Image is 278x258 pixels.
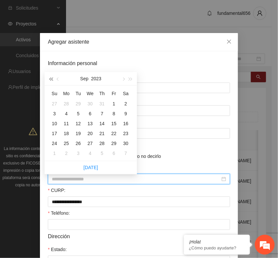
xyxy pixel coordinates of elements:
div: 5 [74,110,82,118]
td: 2023-09-22 [108,129,120,138]
td: 2023-10-03 [72,148,84,158]
th: Th [96,88,108,99]
div: 29 [110,139,118,147]
div: 29 [74,100,82,108]
td: 2023-08-27 [49,99,60,109]
div: 7 [122,149,130,157]
label: Teléfono: [48,209,70,217]
div: 16 [122,120,130,128]
td: 2023-09-05 [72,109,84,119]
th: Fr [108,88,120,99]
div: 5 [98,149,106,157]
input: Fecha de nacimiento: [52,175,220,183]
td: 2023-10-02 [60,148,72,158]
td: 2023-09-06 [84,109,96,119]
th: Mo [60,88,72,99]
div: Agregar asistente [48,38,230,46]
div: 14 [98,120,106,128]
th: Tu [72,88,84,99]
input: Apellido 2: [48,128,230,139]
td: 2023-09-24 [49,138,60,148]
input: Apellido 1: [48,105,230,116]
div: 25 [62,139,70,147]
th: Su [49,88,60,99]
td: 2023-09-15 [108,119,120,129]
div: 3 [51,110,58,118]
textarea: Escriba su mensaje y pulse “Intro” [3,180,126,203]
div: 30 [86,100,94,108]
input: Teléfono: [48,219,230,230]
div: 21 [98,129,106,137]
td: 2023-09-25 [60,138,72,148]
td: 2023-09-29 [108,138,120,148]
div: 6 [110,149,118,157]
div: 22 [110,129,118,137]
td: 2023-09-02 [120,99,132,109]
td: 2023-09-01 [108,99,120,109]
div: 4 [62,110,70,118]
td: 2023-10-04 [84,148,96,158]
div: 8 [110,110,118,118]
div: 20 [86,129,94,137]
div: Chatee con nosotros ahora [34,34,111,42]
td: 2023-09-21 [96,129,108,138]
button: Close [220,33,238,51]
input: Nombre: [48,83,230,93]
td: 2023-08-31 [96,99,108,109]
div: 13 [86,120,94,128]
div: 1 [110,100,118,108]
div: 30 [122,139,130,147]
div: 28 [62,100,70,108]
td: 2023-09-04 [60,109,72,119]
td: 2023-09-08 [108,109,120,119]
td: 2023-10-05 [96,148,108,158]
a: [DATE] [84,165,98,170]
span: Prefiero no decirlo [121,153,164,160]
div: 31 [98,100,106,108]
td: 2023-09-09 [120,109,132,119]
div: 2 [122,100,130,108]
td: 2023-09-30 [120,138,132,148]
div: 1 [51,149,58,157]
th: We [84,88,96,99]
div: 12 [74,120,82,128]
div: 4 [86,149,94,157]
div: 28 [98,139,106,147]
button: Sep [80,72,88,85]
span: Dirección [48,232,70,240]
td: 2023-09-27 [84,138,96,148]
div: 19 [74,129,82,137]
span: Información personal [48,59,97,67]
td: 2023-09-03 [49,109,60,119]
td: 2023-09-16 [120,119,132,129]
td: 2023-09-26 [72,138,84,148]
td: 2023-08-29 [72,99,84,109]
div: 18 [62,129,70,137]
span: Estamos en línea. [38,88,91,155]
td: 2023-09-07 [96,109,108,119]
input: CURP: [48,197,230,207]
td: 2023-09-23 [120,129,132,138]
p: ¿Cómo puedo ayudarte? [189,245,245,250]
span: close [226,39,232,44]
td: 2023-08-28 [60,99,72,109]
div: 9 [122,110,130,118]
th: Sa [120,88,132,99]
div: 10 [51,120,58,128]
div: 2 [62,149,70,157]
td: 2023-09-11 [60,119,72,129]
div: Minimizar ventana de chat en vivo [108,3,124,19]
label: CURP: [48,187,65,194]
div: 27 [86,139,94,147]
td: 2023-09-10 [49,119,60,129]
div: 27 [51,100,58,108]
div: 3 [74,149,82,157]
div: 24 [51,139,58,147]
td: 2023-09-13 [84,119,96,129]
label: Estado: [48,246,67,253]
div: 7 [98,110,106,118]
div: 17 [51,129,58,137]
td: 2023-09-12 [72,119,84,129]
td: 2023-09-28 [96,138,108,148]
td: 2023-10-07 [120,148,132,158]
